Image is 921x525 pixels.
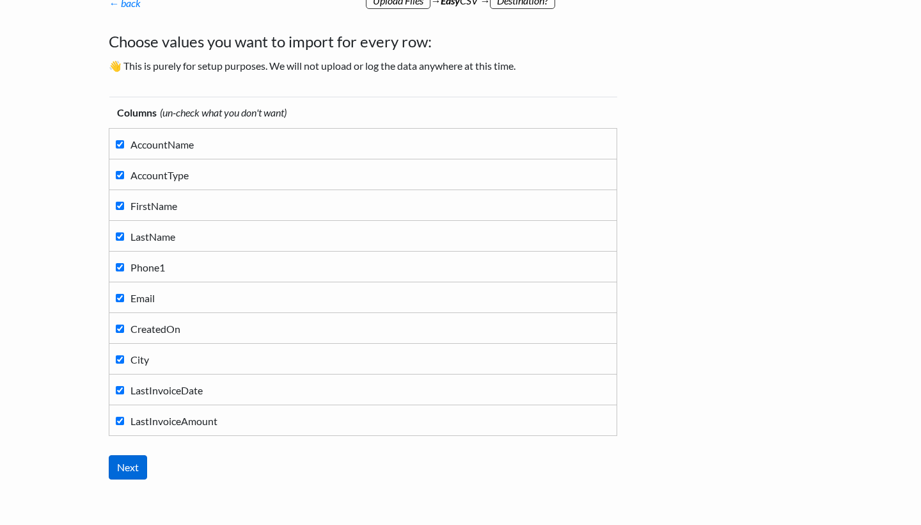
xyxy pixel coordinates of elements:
span: Phone1 [130,261,165,273]
i: (un-check what you don't want) [160,106,287,118]
input: CreatedOn [116,325,124,333]
input: Next [109,455,147,480]
span: LastName [130,230,175,243]
span: AccountName [130,138,194,150]
input: LastInvoiceDate [116,386,124,394]
input: LastName [116,232,124,241]
span: LastInvoiceDate [130,384,203,396]
iframe: Drift Widget Chat Controller [857,461,906,510]
input: Phone1 [116,263,124,271]
p: 👋 This is purely for setup purposes. We will not upload or log the data anywhere at this time. [109,58,630,74]
th: Columns [109,97,617,129]
span: AccountType [130,169,189,181]
input: FirstName [116,202,124,210]
input: AccountName [116,140,124,149]
input: AccountType [116,171,124,179]
span: FirstName [130,200,177,212]
input: City [116,355,124,364]
span: City [130,353,149,366]
h4: Choose values you want to import for every row: [109,30,630,53]
span: LastInvoiceAmount [130,415,217,427]
span: Email [130,292,155,304]
input: Email [116,294,124,302]
span: CreatedOn [130,323,180,335]
input: LastInvoiceAmount [116,417,124,425]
